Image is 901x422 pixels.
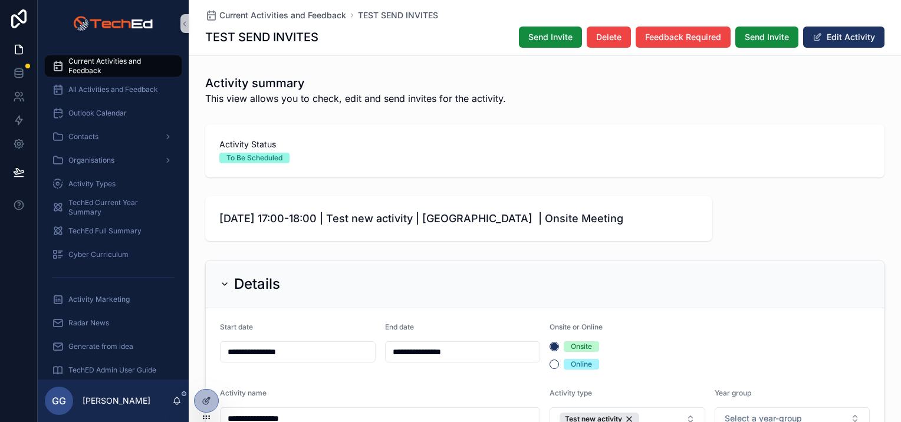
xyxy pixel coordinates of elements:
[38,47,189,380] div: scrollable content
[735,27,798,48] button: Send Invite
[358,9,438,21] a: TEST SEND INVITES
[68,318,109,328] span: Radar News
[219,210,698,227] span: [DATE] 17:00-18:00 | Test new activity | [GEOGRAPHIC_DATA] | Onsite Meeting
[68,179,116,189] span: Activity Types
[45,197,182,218] a: TechEd Current Year Summary
[68,295,130,304] span: Activity Marketing
[528,31,573,43] span: Send Invite
[68,250,129,259] span: Cyber Curriculum
[68,132,98,141] span: Contacts
[219,139,870,150] span: Activity Status
[219,9,346,21] span: Current Activities and Feedback
[205,9,346,21] a: Current Activities and Feedback
[596,31,622,43] span: Delete
[68,57,170,75] span: Current Activities and Feedback
[220,322,253,331] span: Start date
[550,388,592,397] span: Activity type
[68,365,156,375] span: TechED Admin User Guide
[571,341,592,352] div: Onsite
[68,156,114,165] span: Organisations
[45,244,182,265] a: Cyber Curriculum
[519,27,582,48] button: Send Invite
[803,27,884,48] button: Edit Activity
[45,336,182,357] a: Generate from idea
[45,79,182,100] a: All Activities and Feedback
[385,322,414,331] span: End date
[226,153,282,163] div: To Be Scheduled
[234,275,280,294] h2: Details
[68,342,133,351] span: Generate from idea
[45,126,182,147] a: Contacts
[68,108,127,118] span: Outlook Calendar
[636,27,731,48] button: Feedback Required
[45,312,182,334] a: Radar News
[220,388,267,397] span: Activity name
[45,55,182,77] a: Current Activities and Feedback
[571,359,592,370] div: Online
[68,198,170,217] span: TechEd Current Year Summary
[68,85,158,94] span: All Activities and Feedback
[715,388,751,397] span: Year group
[45,150,182,171] a: Organisations
[205,91,506,105] span: This view allows you to check, edit and send invites for the activity.
[45,220,182,242] a: TechEd Full Summary
[73,14,153,33] img: App logo
[550,322,603,331] span: Onsite or Online
[83,395,150,407] p: [PERSON_NAME]
[205,75,506,91] h1: Activity summary
[45,103,182,124] a: Outlook Calendar
[645,31,721,43] span: Feedback Required
[205,29,318,45] h1: TEST SEND INVITES
[45,173,182,194] a: Activity Types
[745,31,789,43] span: Send Invite
[68,226,142,236] span: TechEd Full Summary
[52,394,66,408] span: GG
[45,289,182,310] a: Activity Marketing
[45,360,182,381] a: TechED Admin User Guide
[587,27,631,48] button: Delete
